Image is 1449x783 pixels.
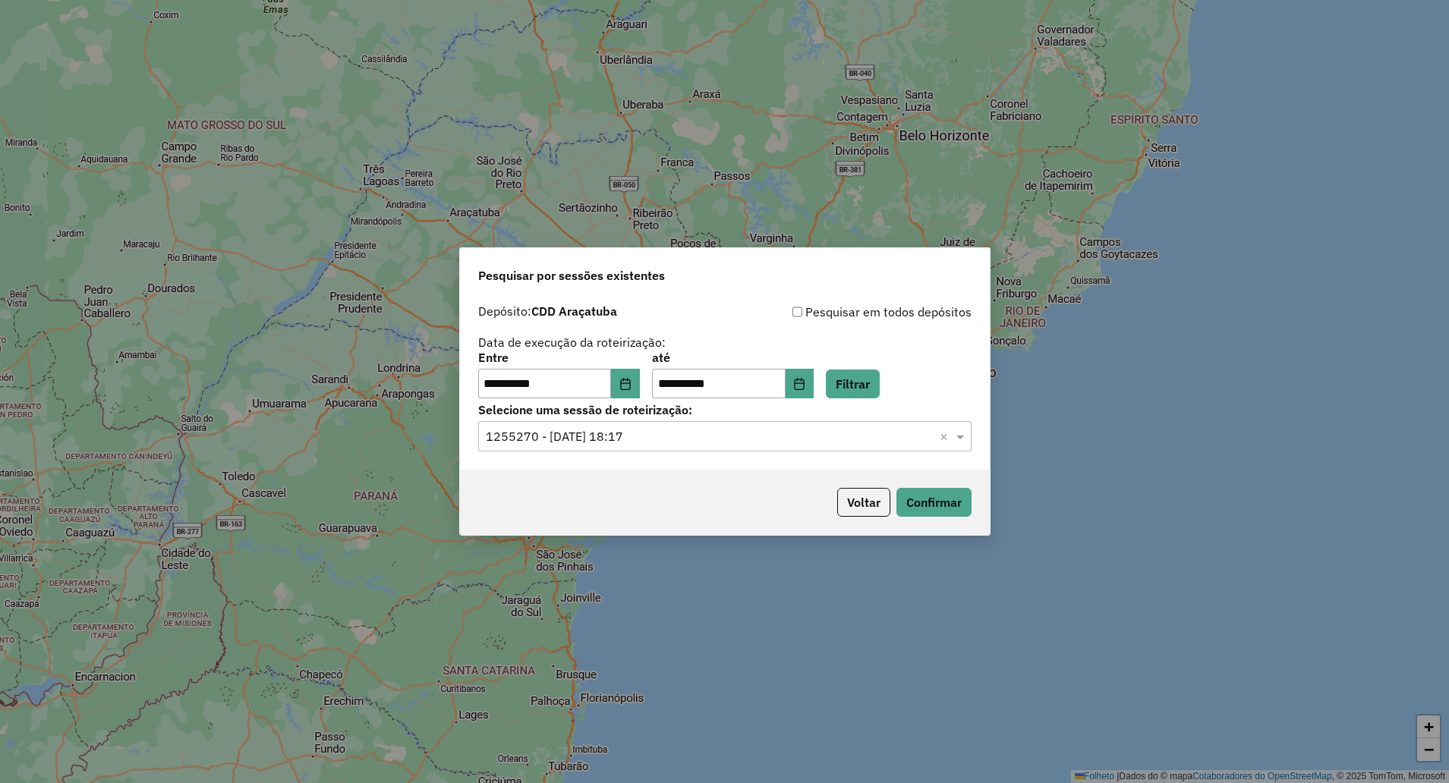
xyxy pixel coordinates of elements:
button: Escolha a data [611,369,640,399]
strong: CDD Araçatuba [531,303,617,319]
button: Confirmar [896,488,972,517]
span: Clear all [940,427,953,445]
label: Entre [478,348,640,366]
label: até [652,348,814,366]
label: Data de execução da roteirização: [478,333,666,351]
font: Pesquisar em todos depósitos [805,303,972,321]
button: Escolha a data [786,369,814,399]
span: Pesquisar por sessões existentes [478,266,665,285]
button: Filtrar [826,369,880,398]
button: Voltar [837,488,890,517]
label: Depósito: [478,302,617,320]
label: Selecione uma sessão de roteirização: [478,401,972,419]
